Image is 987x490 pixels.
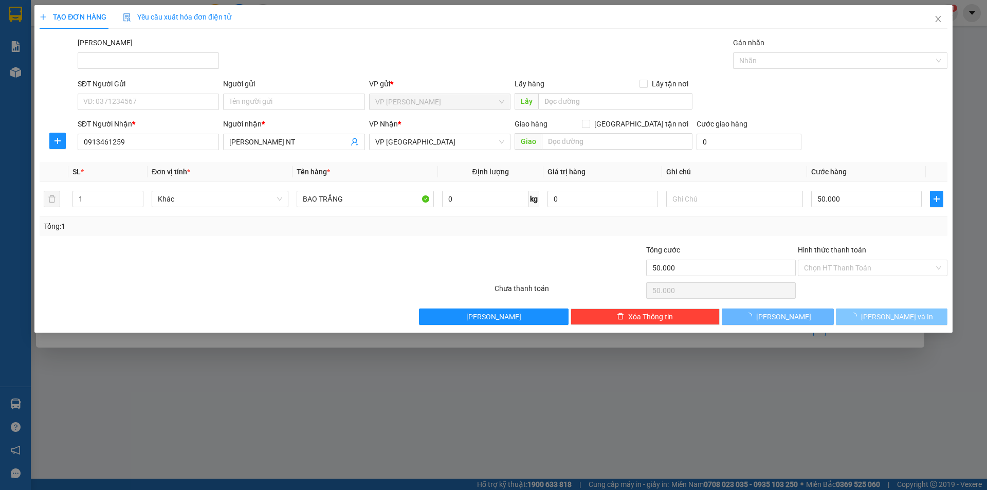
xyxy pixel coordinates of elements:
span: delete [617,313,624,321]
span: [PERSON_NAME] [466,311,521,322]
label: Cước giao hàng [697,120,747,128]
div: Người gửi [223,78,364,89]
button: plus [49,133,66,149]
span: TẠO ĐƠN HÀNG [40,13,106,21]
span: close [934,15,942,23]
span: Yêu cầu xuất hóa đơn điện tử [123,13,231,21]
button: deleteXóa Thông tin [571,308,720,325]
span: Giao hàng [515,120,547,128]
button: plus [930,191,943,207]
button: delete [44,191,60,207]
span: VP Nhận [369,120,398,128]
span: Giao [515,133,542,150]
span: Định lượng [472,168,509,176]
span: [GEOGRAPHIC_DATA] tận nơi [590,118,692,130]
span: user-add [351,138,359,146]
button: [PERSON_NAME] và In [836,308,947,325]
span: plus [40,13,47,21]
label: Gán nhãn [733,39,764,47]
input: Ghi Chú [666,191,803,207]
span: Cước hàng [811,168,847,176]
input: 0 [547,191,658,207]
input: Mã ĐH [78,52,219,69]
span: Tên hàng [297,168,330,176]
span: VP Phan Thiết [375,94,504,110]
span: VP Nha Trang [375,134,504,150]
div: Người nhận [223,118,364,130]
button: Close [924,5,953,34]
div: Chưa thanh toán [493,283,645,301]
input: Dọc đường [542,133,692,150]
input: Cước giao hàng [697,134,801,150]
span: plus [50,137,65,145]
button: [PERSON_NAME] [722,308,833,325]
span: kg [529,191,539,207]
div: VP gửi [369,78,510,89]
input: Dọc đường [538,93,692,110]
div: SĐT Người Nhận [78,118,219,130]
input: VD: Bàn, Ghế [297,191,433,207]
button: [PERSON_NAME] [419,308,569,325]
div: Tổng: 1 [44,221,381,232]
span: loading [745,313,756,320]
span: Lấy [515,93,538,110]
div: SĐT Người Gửi [78,78,219,89]
th: Ghi chú [662,162,807,182]
label: Hình thức thanh toán [798,246,866,254]
span: SL [72,168,81,176]
span: loading [850,313,861,320]
span: Tổng cước [646,246,680,254]
span: [PERSON_NAME] [756,311,811,322]
label: Mã ĐH [78,39,133,47]
span: Xóa Thông tin [628,311,673,322]
span: Lấy tận nơi [648,78,692,89]
span: Khác [158,191,282,207]
img: icon [123,13,131,22]
span: [PERSON_NAME] và In [861,311,933,322]
span: Đơn vị tính [152,168,190,176]
span: Giá trị hàng [547,168,586,176]
span: plus [930,195,943,203]
span: Lấy hàng [515,80,544,88]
